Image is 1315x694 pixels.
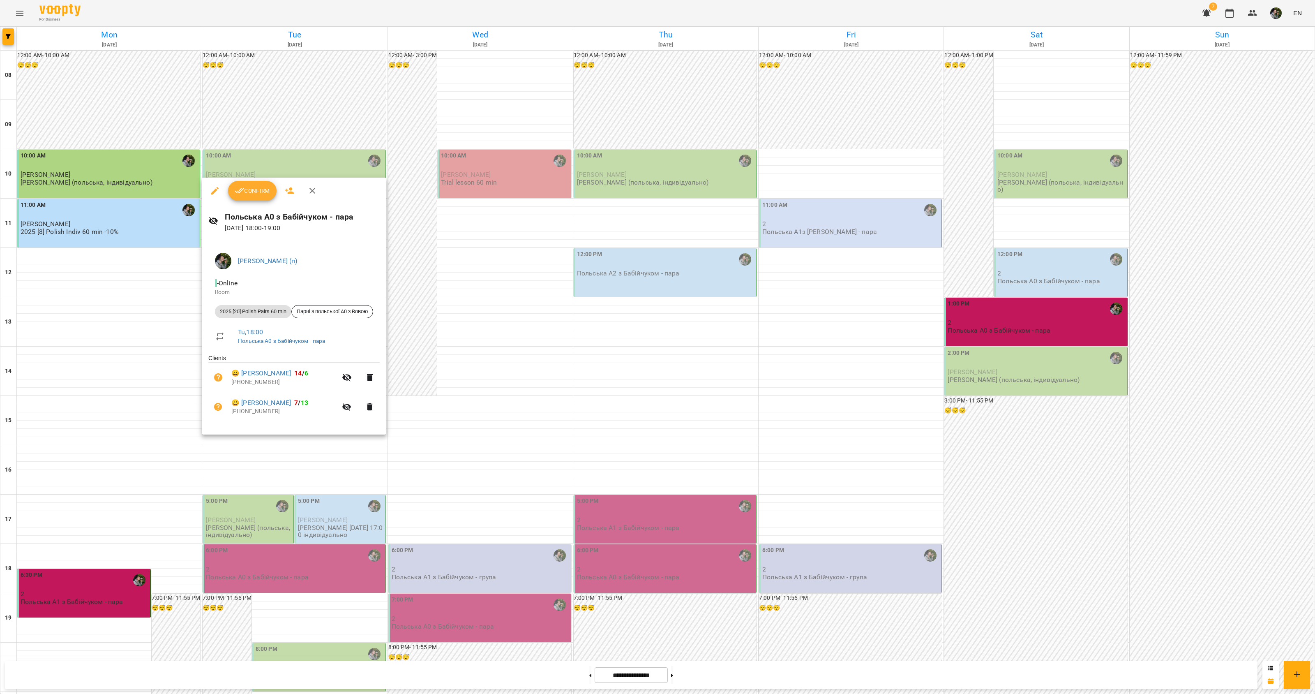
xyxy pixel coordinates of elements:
a: Tu , 18:00 [238,328,263,336]
a: 😀 [PERSON_NAME] [231,398,291,408]
img: 70cfbdc3d9a863d38abe8aa8a76b24f3.JPG [215,253,231,269]
span: Парні з польської А0 з Вовою [292,308,373,315]
span: - Online [215,279,239,287]
b: / [294,399,308,407]
span: 13 [301,399,308,407]
span: 6 [305,369,308,377]
button: Confirm [228,181,277,201]
p: [DATE] 18:00 - 19:00 [225,223,380,233]
span: 14 [294,369,302,377]
div: Парні з польської А0 з Вовою [291,305,373,318]
span: 7 [294,399,298,407]
a: Польська А0 з Бабійчуком - пара [238,338,325,344]
ul: Clients [208,354,380,424]
p: Room [215,288,373,296]
button: Unpaid. Bill the attendance? [208,368,228,387]
span: Confirm [235,186,270,196]
a: [PERSON_NAME] (п) [238,257,298,265]
button: Unpaid. Bill the attendance? [208,397,228,417]
p: [PHONE_NUMBER] [231,407,337,416]
h6: Польська А0 з Бабійчуком - пара [225,211,380,223]
span: 2025 [20] Polish Pairs 60 min [215,308,291,315]
p: [PHONE_NUMBER] [231,378,337,386]
b: / [294,369,308,377]
a: 😀 [PERSON_NAME] [231,368,291,378]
